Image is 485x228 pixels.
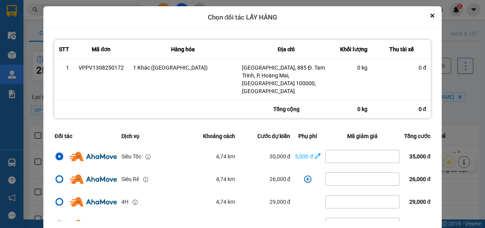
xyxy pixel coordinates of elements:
[295,152,313,161] div: 5,000 đ
[402,127,433,145] th: Tổng cước
[237,100,335,118] div: Tổng cộng
[183,127,237,145] th: Khoảng cách
[335,100,372,118] div: 0 kg
[183,145,237,168] td: 4,74 km
[428,11,437,20] button: Close
[409,153,431,160] span: 35,000 đ
[70,174,117,184] img: Ahamove
[121,152,141,161] div: Siêu Tốc
[183,190,237,213] td: 4,74 km
[237,145,292,168] td: 30,000 đ
[78,64,124,72] div: VPPV1308250172
[242,45,330,54] div: Địa chỉ
[377,45,426,54] div: Thu tài xế
[70,197,117,206] img: Ahamove
[409,176,431,182] span: 26,000 đ
[237,190,292,213] td: 29,000 đ
[292,127,323,145] th: Phụ phí
[133,45,233,54] div: Hàng hóa
[237,127,292,145] th: Cước dự kiến
[121,175,139,183] div: Siêu Rẻ
[183,168,237,190] td: 4,74 km
[372,100,431,118] div: 0 đ
[70,152,117,161] img: Ahamove
[119,127,183,145] th: Dịch vụ
[43,6,442,29] div: Chọn đối tác LẤY HÀNG
[242,64,330,95] div: [GEOGRAPHIC_DATA], 885 Đ. Tam Trinh, P, Hoàng Mai, [GEOGRAPHIC_DATA] 100000, [GEOGRAPHIC_DATA]
[59,45,69,54] div: STT
[377,64,426,72] div: 0 đ
[323,127,402,145] th: Mã giảm giá
[340,64,367,72] div: 0 kg
[237,168,292,190] td: 26,000 đ
[52,127,119,145] th: Đối tác
[133,64,233,72] div: 1 Khác ([GEOGRAPHIC_DATA])
[59,64,69,72] div: 1
[340,45,367,54] div: Khối lượng
[409,199,431,205] span: 29,000 đ
[78,45,124,54] div: Mã đơn
[121,197,128,206] div: 4H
